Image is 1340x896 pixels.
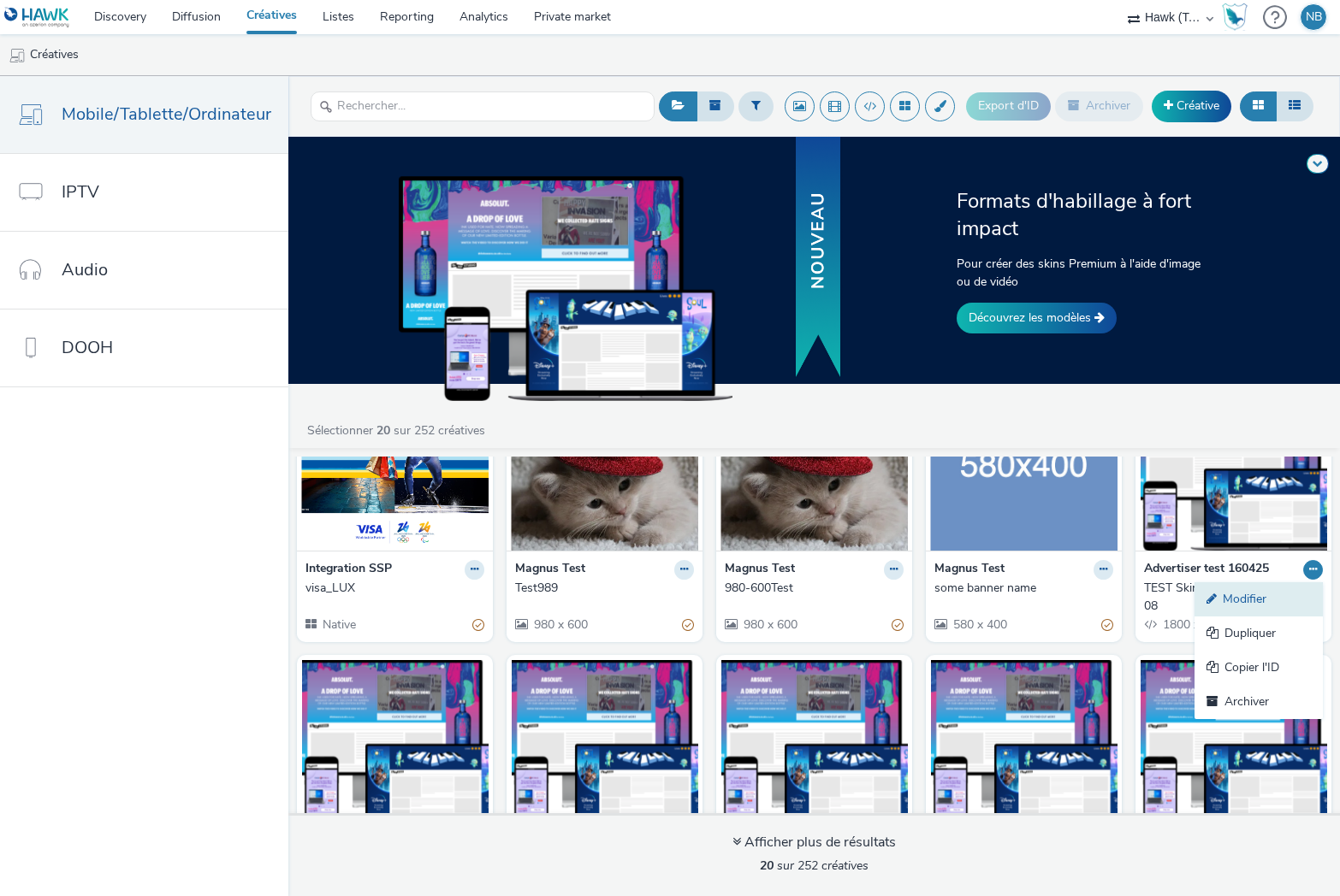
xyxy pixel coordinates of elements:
strong: Integration SSP [305,560,392,580]
a: Dupliquer [1195,616,1323,651]
span: 980 x 600 [742,616,797,633]
a: Modifier [1195,582,1323,616]
a: Sélectionner sur 252 créatives [305,422,492,439]
img: example of skins on dekstop, tablet and mobile devices [399,176,732,400]
div: visa_LUX [305,580,477,597]
img: some banner name visual [930,384,1118,551]
p: Pour créer des skins Premium à l'aide d'image ou de vidéo [957,255,1211,291]
img: banner with new text [792,134,844,381]
img: Test989 visual [511,384,698,551]
img: TEST Skin GWD scrolling 28/08 visual [301,659,489,826]
div: Partiellement valide [892,616,904,634]
strong: Magnus Test [515,560,585,580]
a: Copier l'ID [1195,651,1323,685]
div: some banner name [934,580,1106,597]
a: Archiver [1195,685,1323,719]
span: sur 252 créatives [760,858,869,874]
div: NB [1306,4,1322,30]
strong: 20 [377,422,390,439]
a: Créative [1152,91,1231,121]
h2: Formats d'habillage à fort impact [957,187,1211,243]
a: Test989 [515,580,694,597]
button: Archiver [1055,91,1143,121]
button: Grille [1240,91,1277,121]
div: Partiellement valide [682,616,694,634]
a: TEST Skin GWD Slideshow 29/08 [1144,580,1323,615]
span: 980 x 600 [532,616,588,633]
img: visa_LUX visual [301,384,489,551]
div: 980-600Test [725,580,897,597]
strong: Advertiser test 160425 [1144,560,1269,580]
strong: Magnus Test [934,560,1005,580]
img: mobile [9,47,26,64]
img: 980-600Test visual [720,384,908,551]
div: Partiellement valide [472,616,484,634]
img: Test Slideshow2 visual [720,659,908,826]
span: 580 x 400 [952,616,1007,633]
div: Partiellement valide [1101,616,1113,634]
span: Mobile/Tablette/Ordinateur [62,102,271,127]
strong: 20 [760,858,774,874]
div: Afficher plus de résultats [732,833,896,852]
span: 1800 x 1000 [1161,616,1230,633]
strong: Magnus Test [725,560,795,580]
img: TEST Skin GWD Slideshow 29/08 visual [1140,384,1327,551]
img: undefined Logo [4,7,70,28]
span: IPTV [62,180,99,204]
img: Test swapping 2 visual [511,659,698,826]
a: Hawk Academy [1222,3,1254,31]
img: Ikea Interactive-Swapping (copy) visual [930,659,1118,826]
div: TEST Skin GWD Slideshow 29/08 [1144,580,1316,615]
input: Rechercher... [311,91,655,121]
button: Export d'ID [966,92,1051,120]
a: 980-600Test [725,580,904,597]
span: Audio [62,257,108,282]
div: Test989 [515,580,687,597]
img: Hawk Academy [1222,3,1248,31]
a: some banner name [934,580,1113,597]
a: visa_LUX [305,580,484,597]
a: Découvrez les modèles [957,303,1117,333]
span: DOOH [62,335,113,360]
span: Native [321,616,356,633]
img: Oui&Me scrolling visual [1140,659,1327,826]
button: Liste [1276,91,1313,121]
